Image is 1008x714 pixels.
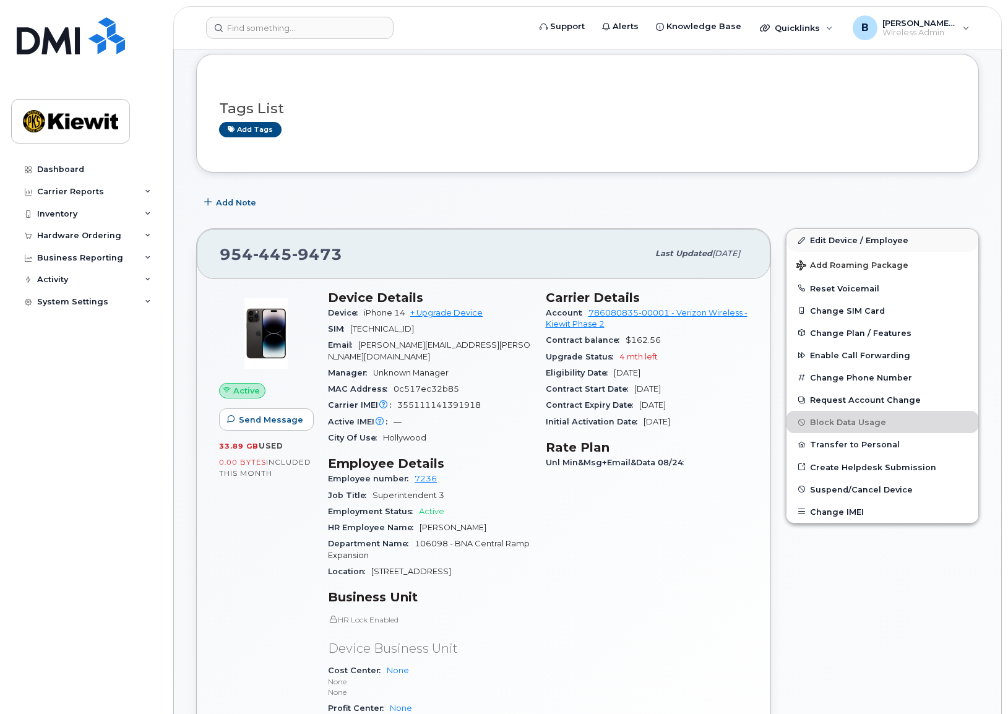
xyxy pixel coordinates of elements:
span: Unl Min&Msg+Email&Data 08/24 [546,458,690,467]
div: Quicklinks [751,15,842,40]
span: 954 [220,245,342,264]
span: Unknown Manager [373,368,449,377]
span: Change Plan / Features [810,328,911,337]
span: Employment Status [328,507,419,516]
span: [TECHNICAL_ID] [350,324,414,333]
a: Support [531,14,593,39]
span: Carrier IMEI [328,400,397,410]
a: None [387,666,409,675]
h3: Tags List [219,101,956,116]
input: Find something... [206,17,394,39]
button: Change IMEI [786,501,978,523]
span: MAC Address [328,384,394,394]
span: B [861,20,869,35]
span: Upgrade Status [546,352,619,361]
span: Location [328,567,371,576]
span: Wireless Admin [882,28,957,38]
span: Eligibility Date [546,368,614,377]
span: 0.00 Bytes [219,458,266,467]
a: Edit Device / Employee [786,229,978,251]
span: Active IMEI [328,417,394,426]
span: Active [233,385,260,397]
span: HR Employee Name [328,523,420,532]
span: [PERSON_NAME] [420,523,486,532]
span: 445 [253,245,292,264]
a: Add tags [219,122,282,137]
span: Job Title [328,491,373,500]
span: Contract Start Date [546,384,634,394]
h3: Device Details [328,290,531,305]
span: Quicklinks [775,23,820,33]
h3: Employee Details [328,456,531,471]
a: Alerts [593,14,647,39]
span: included this month [219,457,311,478]
span: Email [328,340,358,350]
span: [STREET_ADDRESS] [371,567,451,576]
h3: Business Unit [328,590,531,604]
span: Cost Center [328,666,387,675]
button: Change Phone Number [786,366,978,389]
span: 0c517ec32b85 [394,384,459,394]
button: Block Data Usage [786,411,978,433]
button: Request Account Change [786,389,978,411]
span: — [394,417,402,426]
span: Department Name [328,539,415,548]
a: None [390,703,412,713]
span: Support [550,20,585,33]
span: 355111141391918 [397,400,481,410]
span: 106098 - BNA Central Ramp Expansion [328,539,530,559]
button: Send Message [219,408,314,431]
span: [PERSON_NAME].[PERSON_NAME] [882,18,957,28]
img: image20231002-3703462-njx0qo.jpeg [229,296,303,371]
span: [DATE] [634,384,661,394]
span: Add Note [216,197,256,209]
span: Contract balance [546,335,626,345]
p: HR Lock Enabled [328,614,531,625]
span: [DATE] [639,400,666,410]
button: Reset Voicemail [786,277,978,299]
span: $162.56 [626,335,661,345]
a: Knowledge Base [647,14,750,39]
p: Device Business Unit [328,640,531,658]
a: 7236 [415,474,437,483]
span: SIM [328,324,350,333]
button: Add Note [196,191,267,213]
span: Hollywood [383,433,426,442]
a: Create Helpdesk Submission [786,456,978,478]
span: Manager [328,368,373,377]
span: City Of Use [328,433,383,442]
a: 786080835-00001 - Verizon Wireless - Kiewit Phase 2 [546,308,747,329]
h3: Carrier Details [546,290,749,305]
span: Employee number [328,474,415,483]
span: Initial Activation Date [546,417,644,426]
div: Bethany.Callaway [844,15,978,40]
span: 33.89 GB [219,442,259,450]
span: [PERSON_NAME][EMAIL_ADDRESS][PERSON_NAME][DOMAIN_NAME] [328,340,530,361]
button: Change Plan / Features [786,322,978,344]
span: Profit Center [328,703,390,713]
span: Enable Call Forwarding [810,351,910,360]
span: Active [419,507,444,516]
span: iPhone 14 [364,308,405,317]
button: Add Roaming Package [786,252,978,277]
span: 4 mth left [619,352,658,361]
button: Enable Call Forwarding [786,344,978,366]
span: [DATE] [644,417,670,426]
span: Add Roaming Package [796,260,908,272]
span: Contract Expiry Date [546,400,639,410]
span: Send Message [239,414,303,426]
span: Suspend/Cancel Device [810,484,913,494]
span: [DATE] [614,368,640,377]
span: Device [328,308,364,317]
button: Transfer to Personal [786,433,978,455]
a: + Upgrade Device [410,308,483,317]
span: used [259,441,283,450]
h3: Rate Plan [546,440,749,455]
span: [DATE] [712,249,740,258]
iframe: Messenger Launcher [954,660,999,705]
span: Last updated [655,249,712,258]
span: Account [546,308,588,317]
span: Knowledge Base [666,20,741,33]
span: Superintendent 3 [373,491,444,500]
span: Alerts [613,20,639,33]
